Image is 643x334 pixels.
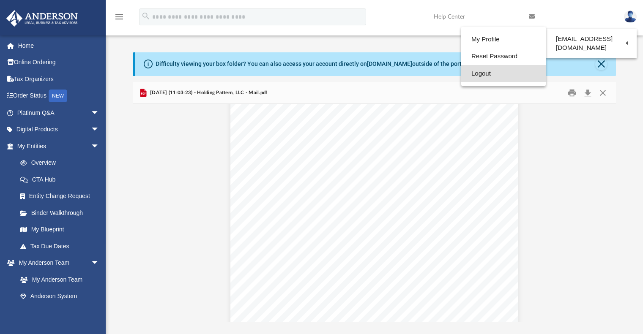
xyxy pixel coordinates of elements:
a: Tax Organizers [6,71,112,87]
button: Download [580,86,596,99]
a: Client Referrals [12,304,108,321]
a: My Anderson Teamarrow_drop_down [6,255,108,272]
span: arrow_drop_down [91,255,108,272]
div: Difficulty viewing your box folder? You can also access your account directly on outside of the p... [156,60,468,68]
a: Anderson System [12,288,108,305]
span: [DATE] (11:03:23) - Holding Pattern, LLC - Mail.pdf [148,89,268,97]
button: Print [564,86,580,99]
button: Close [595,86,610,99]
a: Digital Productsarrow_drop_down [6,121,112,138]
div: NEW [49,90,67,102]
span: arrow_drop_down [91,138,108,155]
a: Entity Change Request [12,188,112,205]
div: Document Viewer [133,104,616,322]
a: Tax Due Dates [12,238,112,255]
a: Overview [12,155,112,171]
span: arrow_drop_down [91,104,108,122]
a: [DOMAIN_NAME] [367,60,412,67]
a: Reset Password [461,48,546,65]
i: menu [114,12,124,22]
div: File preview [133,104,616,322]
button: Close [595,58,607,70]
a: My Blueprint [12,221,108,238]
img: Anderson Advisors Platinum Portal [4,10,80,27]
i: search [141,11,150,21]
a: CTA Hub [12,171,112,188]
a: Logout [461,65,546,82]
a: Binder Walkthrough [12,204,112,221]
span: arrow_drop_down [91,121,108,138]
a: My Profile [461,31,546,48]
div: Preview [133,82,616,322]
a: My Anderson Team [12,271,104,288]
a: menu [114,16,124,22]
a: Online Ordering [6,54,112,71]
a: [EMAIL_ADDRESS][DOMAIN_NAME] [546,31,637,56]
a: My Entitiesarrow_drop_down [6,138,112,155]
a: Order StatusNEW [6,87,112,105]
a: Platinum Q&Aarrow_drop_down [6,104,112,121]
a: Home [6,37,112,54]
img: User Pic [624,11,637,23]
